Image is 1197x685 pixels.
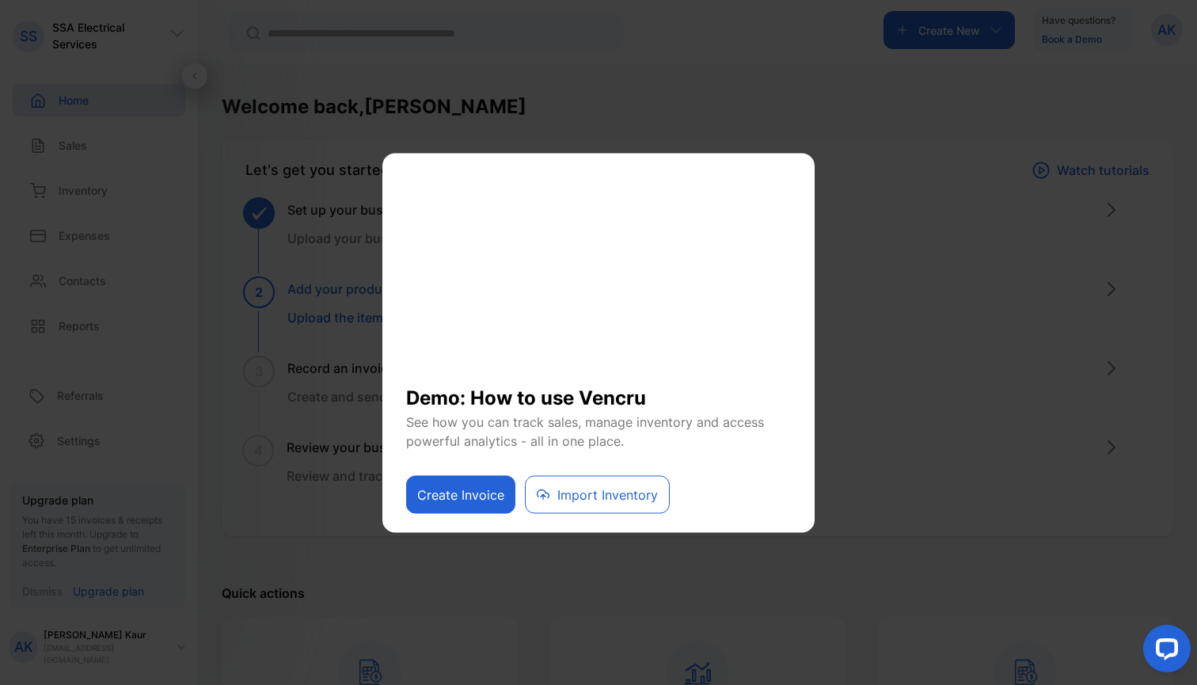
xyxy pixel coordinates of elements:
button: Import Inventory [525,475,670,513]
h1: Demo: How to use Vencru [406,371,791,412]
iframe: LiveChat chat widget [1130,618,1197,685]
iframe: YouTube video player [406,173,791,371]
button: Create Invoice [406,475,515,513]
p: See how you can track sales, manage inventory and access powerful analytics - all in one place. [406,412,791,450]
